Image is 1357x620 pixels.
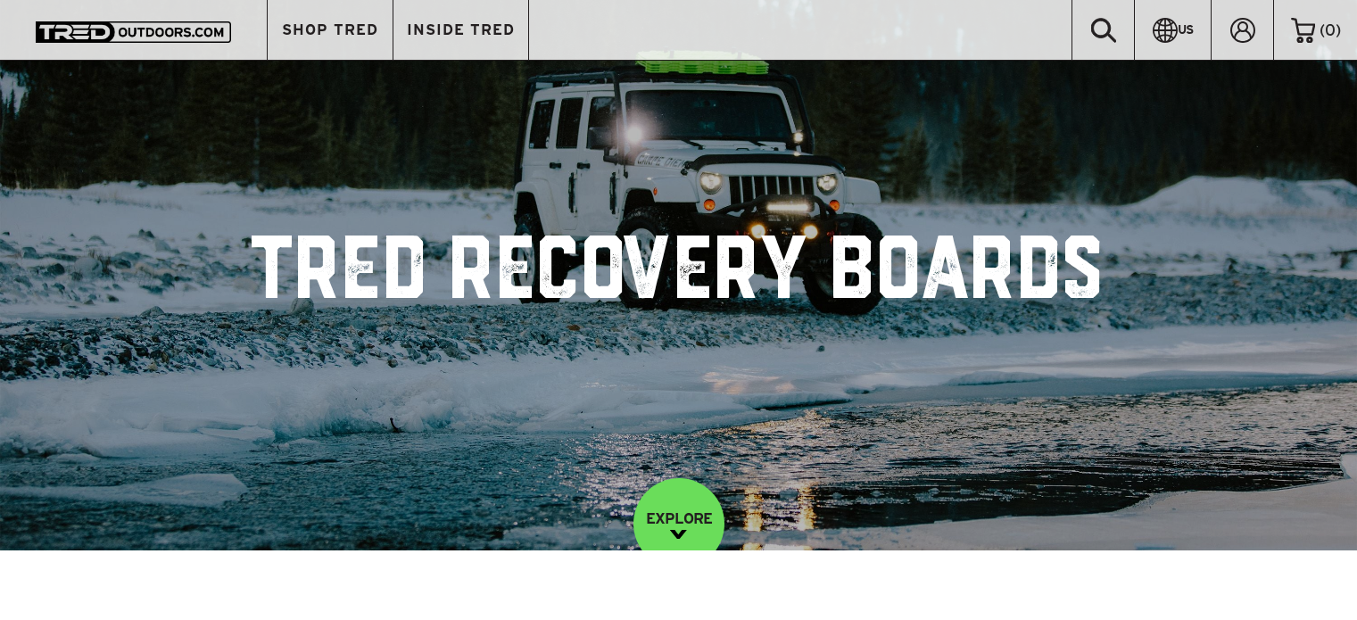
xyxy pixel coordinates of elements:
[1291,18,1315,43] img: cart-icon
[670,530,687,539] img: down-image
[252,236,1105,316] h1: TRED Recovery Boards
[1325,21,1336,38] span: 0
[282,22,378,37] span: SHOP TRED
[407,22,515,37] span: INSIDE TRED
[1320,22,1341,38] span: ( )
[36,21,231,43] img: TRED Outdoors America
[633,478,724,569] a: EXPLORE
